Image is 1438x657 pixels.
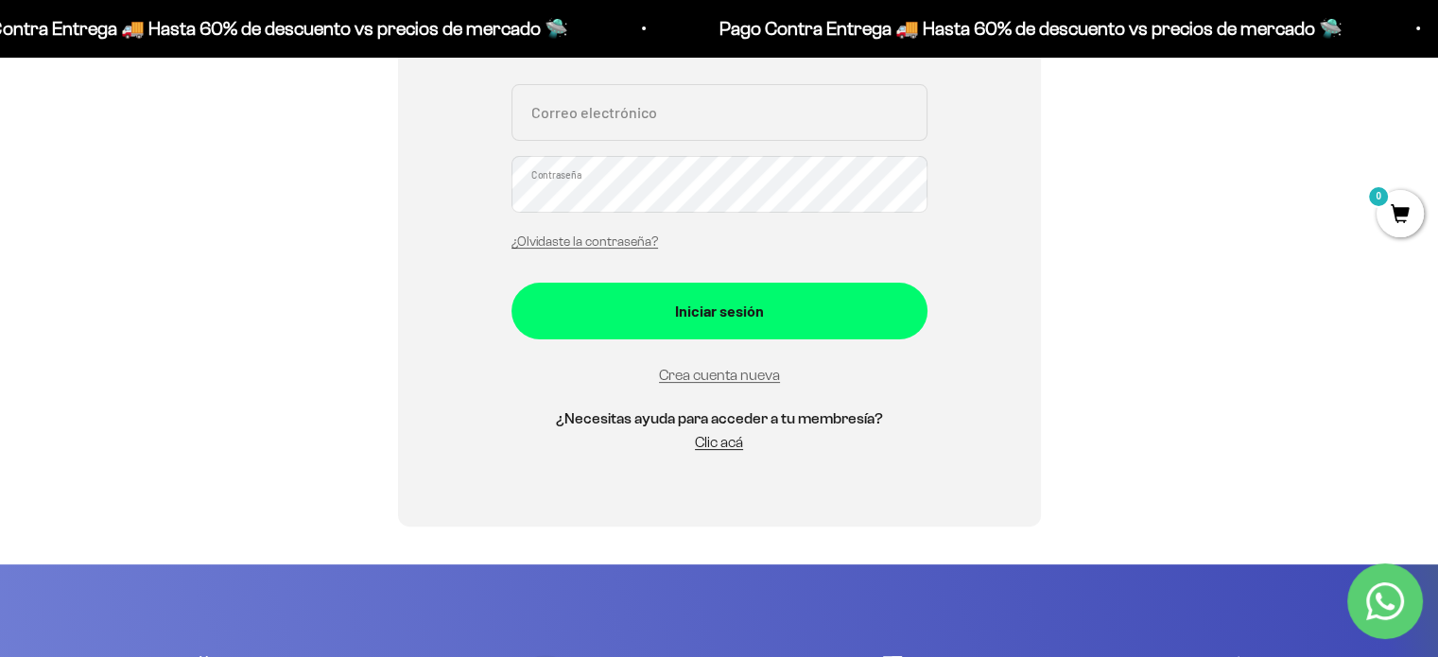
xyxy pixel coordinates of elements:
a: Crea cuenta nueva [659,367,780,383]
button: Iniciar sesión [511,283,927,339]
a: Clic acá [695,434,743,450]
h5: ¿Necesitas ayuda para acceder a tu membresía? [511,406,927,431]
a: ¿Olvidaste la contraseña? [511,234,658,249]
mark: 0 [1367,185,1390,208]
div: Iniciar sesión [549,299,890,323]
a: 0 [1377,205,1424,226]
p: Pago Contra Entrega 🚚 Hasta 60% de descuento vs precios de mercado 🛸 [719,13,1343,43]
